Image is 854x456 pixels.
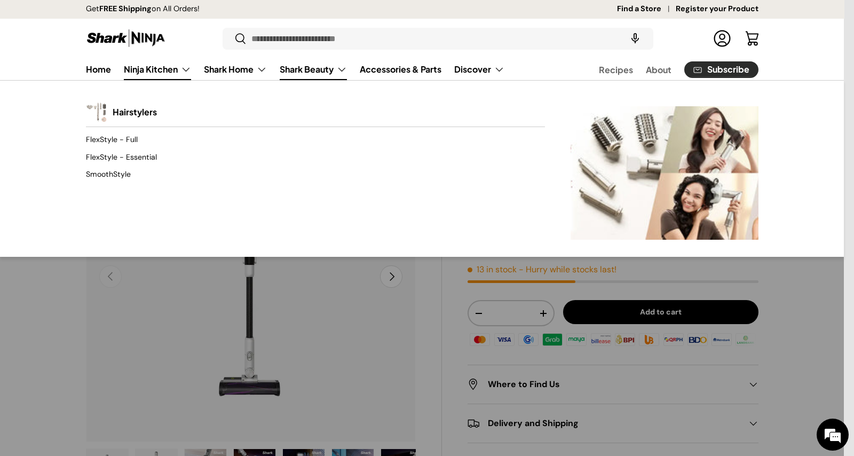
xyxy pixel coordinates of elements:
[618,27,652,50] speech-search-button: Search by voice
[197,59,273,80] summary: Shark Home
[676,3,758,15] a: Register your Product
[360,59,441,80] a: Accessories & Parts
[5,292,203,329] textarea: Type your message and hit 'Enter'
[599,59,633,80] a: Recipes
[86,59,504,80] nav: Primary
[56,60,179,74] div: Chat with us now
[62,135,147,242] span: We're online!
[175,5,201,31] div: Minimize live chat window
[273,59,353,80] summary: Shark Beauty
[617,3,676,15] a: Find a Store
[117,59,197,80] summary: Ninja Kitchen
[684,61,758,78] a: Subscribe
[86,59,111,80] a: Home
[86,28,166,49] img: Shark Ninja Philippines
[99,4,152,13] strong: FREE Shipping
[573,59,758,80] nav: Secondary
[707,65,749,74] span: Subscribe
[646,59,671,80] a: About
[448,59,511,80] summary: Discover
[86,3,200,15] p: Get on All Orders!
